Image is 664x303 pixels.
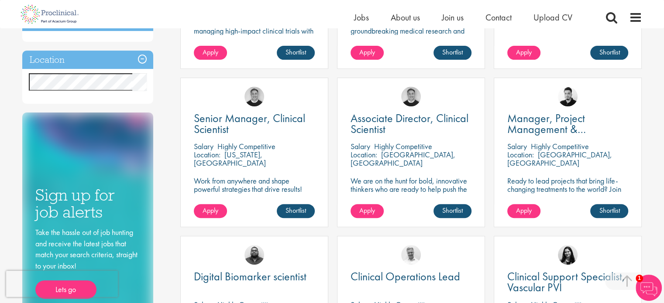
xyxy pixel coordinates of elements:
[277,204,315,218] a: Shortlist
[507,269,625,295] span: Clinical Support Specialist, Vascular PVI
[507,150,534,160] span: Location:
[442,12,464,23] a: Join us
[35,187,140,220] h3: Sign up for job alerts
[203,48,218,57] span: Apply
[485,12,512,23] a: Contact
[507,204,540,218] a: Apply
[35,227,140,299] div: Take the hassle out of job hunting and receive the latest jobs that match your search criteria, s...
[558,245,578,265] img: Indre Stankeviciute
[351,150,377,160] span: Location:
[354,12,369,23] a: Jobs
[351,271,471,282] a: Clinical Operations Lead
[351,177,471,210] p: We are on the hunt for bold, innovative thinkers who are ready to help push the boundaries of sci...
[516,48,532,57] span: Apply
[277,46,315,60] a: Shortlist
[507,113,628,135] a: Manager, Project Management & Operational Delivery
[433,204,471,218] a: Shortlist
[374,141,432,151] p: Highly Competitive
[351,111,468,136] span: Associate Director, Clinical Scientist
[194,150,266,168] p: [US_STATE], [GEOGRAPHIC_DATA]
[217,141,275,151] p: Highly Competitive
[22,51,153,69] h3: Location
[359,206,375,215] span: Apply
[507,271,628,293] a: Clinical Support Specialist, Vascular PVI
[351,46,384,60] a: Apply
[558,87,578,106] img: Anderson Maldonado
[194,150,220,160] span: Location:
[244,245,264,265] img: Ashley Bennett
[351,269,460,284] span: Clinical Operations Lead
[507,111,601,147] span: Manager, Project Management & Operational Delivery
[194,204,227,218] a: Apply
[6,271,118,297] iframe: reCAPTCHA
[203,206,218,215] span: Apply
[194,111,305,136] span: Senior Manager, Clinical Scientist
[351,150,455,168] p: [GEOGRAPHIC_DATA], [GEOGRAPHIC_DATA]
[507,141,527,151] span: Salary
[194,271,315,282] a: Digital Biomarker scientist
[351,113,471,135] a: Associate Director, Clinical Scientist
[359,48,375,57] span: Apply
[194,141,213,151] span: Salary
[401,87,421,106] img: Bo Forsen
[533,12,572,23] a: Upload CV
[636,275,643,282] span: 1
[194,177,315,210] p: Work from anywhere and shape powerful strategies that drive results! Enjoy the freedom of remote ...
[351,204,384,218] a: Apply
[433,46,471,60] a: Shortlist
[531,141,589,151] p: Highly Competitive
[351,141,370,151] span: Salary
[401,245,421,265] img: Joshua Bye
[507,46,540,60] a: Apply
[391,12,420,23] a: About us
[590,204,628,218] a: Shortlist
[516,206,532,215] span: Apply
[636,275,662,301] img: Chatbot
[194,113,315,135] a: Senior Manager, Clinical Scientist
[507,177,628,218] p: Ready to lead projects that bring life-changing treatments to the world? Join our client at the f...
[194,46,227,60] a: Apply
[507,150,612,168] p: [GEOGRAPHIC_DATA], [GEOGRAPHIC_DATA]
[244,87,264,106] img: Bo Forsen
[590,46,628,60] a: Shortlist
[194,269,306,284] span: Digital Biomarker scientist
[194,18,315,43] p: Make your mark in global health by managing high-impact clinical trials with a leading CRO.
